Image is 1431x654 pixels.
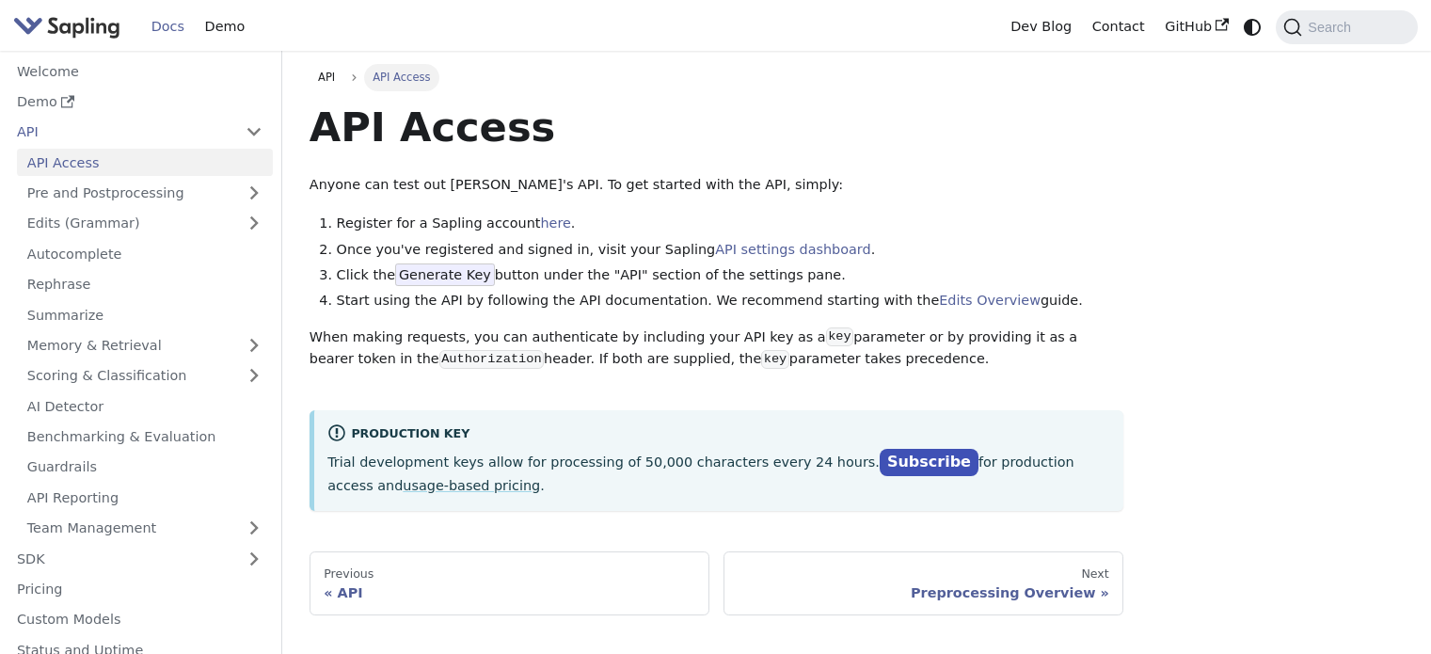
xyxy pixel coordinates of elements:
div: Production Key [327,423,1110,446]
a: API settings dashboard [715,242,870,257]
a: AI Detector [17,392,273,420]
p: Anyone can test out [PERSON_NAME]'s API. To get started with the API, simply: [310,174,1123,197]
a: Autocomplete [17,240,273,267]
span: API [318,71,335,84]
li: Once you've registered and signed in, visit your Sapling . [337,239,1124,262]
code: key [761,350,788,369]
a: NextPreprocessing Overview [723,551,1123,615]
div: Previous [324,566,695,582]
a: Demo [7,88,273,116]
a: Demo [195,12,255,41]
li: Register for a Sapling account . [337,213,1124,235]
span: Search [1302,20,1362,35]
button: Expand sidebar category 'SDK' [235,545,273,572]
a: usage-based pricing [403,478,540,493]
button: Collapse sidebar category 'API' [235,119,273,146]
li: Start using the API by following the API documentation. We recommend starting with the guide. [337,290,1124,312]
div: Next [738,566,1109,582]
a: Team Management [17,515,273,542]
h1: API Access [310,102,1123,152]
span: API Access [364,64,439,90]
a: Sapling.aiSapling.ai [13,13,127,40]
a: Pricing [7,576,273,603]
a: Guardrails [17,454,273,481]
a: API Reporting [17,484,273,511]
a: PreviousAPI [310,551,709,615]
a: Memory & Retrieval [17,332,273,359]
a: API Access [17,149,273,176]
a: Pre and Postprocessing [17,180,273,207]
a: Docs [141,12,195,41]
a: Edits Overview [939,293,1041,308]
p: Trial development keys allow for processing of 50,000 characters every 24 hours. for production a... [327,450,1110,497]
button: Search (Command+K) [1276,10,1417,44]
a: API [7,119,235,146]
p: When making requests, you can authenticate by including your API key as a parameter or by providi... [310,327,1123,372]
img: Sapling.ai [13,13,120,40]
button: Switch between dark and light mode (currently system mode) [1239,13,1266,40]
a: Benchmarking & Evaluation [17,423,273,451]
a: Custom Models [7,606,273,633]
a: Scoring & Classification [17,362,273,390]
div: Preprocessing Overview [738,584,1109,601]
a: Contact [1082,12,1155,41]
span: Generate Key [395,263,495,286]
a: Welcome [7,57,273,85]
nav: Breadcrumbs [310,64,1123,90]
a: Rephrase [17,271,273,298]
div: API [324,584,695,601]
code: key [826,327,853,346]
a: Dev Blog [1000,12,1081,41]
nav: Docs pages [310,551,1123,615]
a: SDK [7,545,235,572]
a: GitHub [1154,12,1238,41]
li: Click the button under the "API" section of the settings pane. [337,264,1124,287]
code: Authorization [439,350,544,369]
a: Edits (Grammar) [17,210,273,237]
a: API [310,64,344,90]
a: Summarize [17,301,273,328]
a: here [540,215,570,231]
a: Subscribe [880,449,978,476]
